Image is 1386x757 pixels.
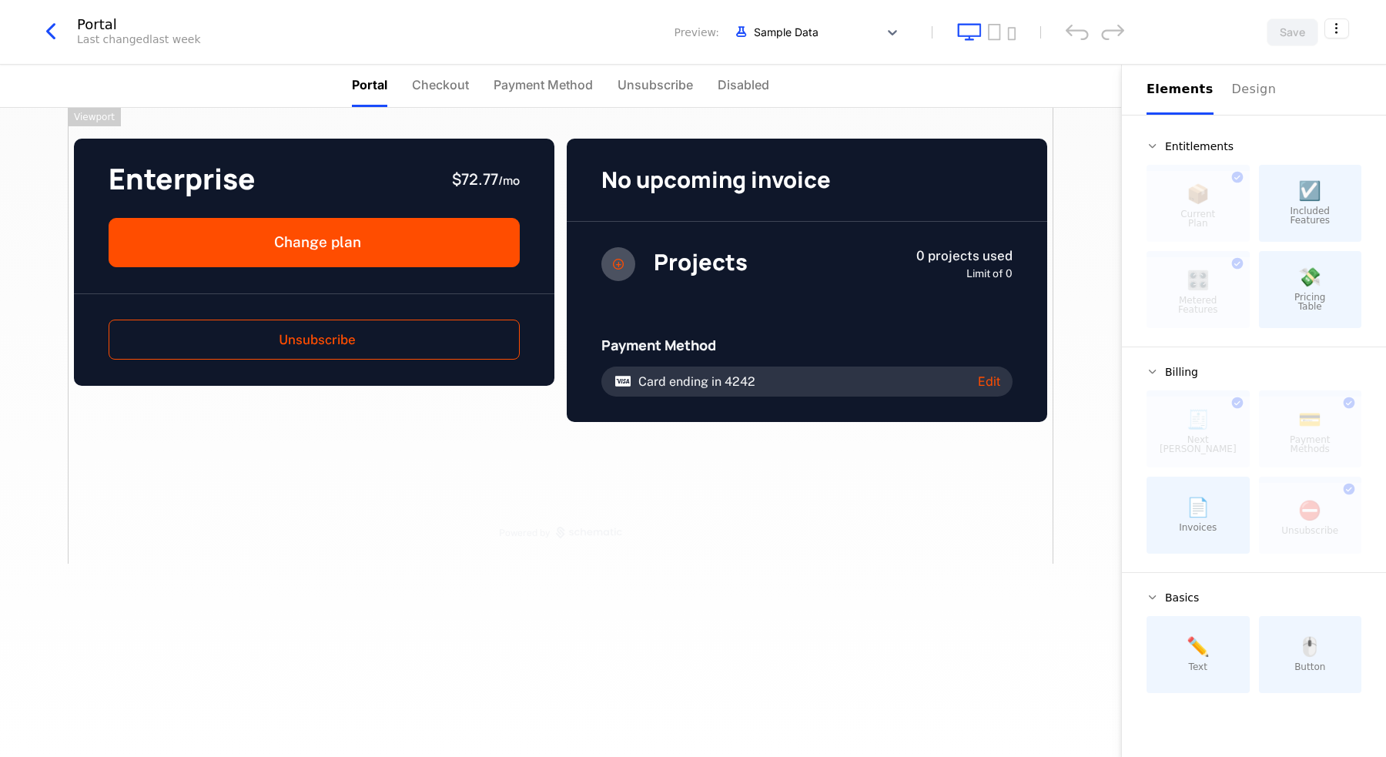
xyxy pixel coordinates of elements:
span: Invoices [1179,523,1217,532]
button: Save [1267,18,1318,46]
span: Pricing Table [1294,293,1325,311]
span: Payment Method [601,336,716,354]
span: Billing [1165,367,1198,377]
span: 4242 [725,374,755,389]
span: Edit [978,375,1000,387]
i: plus-rounded-outline [601,247,635,281]
div: Choose Sub Page [1147,65,1361,115]
div: undo [1066,24,1089,40]
span: ☑️ [1298,182,1321,200]
span: 0 projects used [916,248,1013,263]
span: Portal [352,75,387,94]
span: No upcoming invoice [601,164,831,195]
button: Unsubscribe [109,320,520,360]
span: 📄 [1187,498,1210,517]
div: Portal [77,18,201,32]
button: desktop [957,23,982,41]
span: Payment Method [494,75,593,94]
span: Included Features [1290,206,1330,225]
span: Checkout [412,75,469,94]
button: Select action [1324,18,1349,39]
div: Last changed last week [77,32,201,47]
span: Button [1294,662,1325,672]
span: Projects [654,246,748,277]
span: Card ending in [638,374,721,389]
div: Elements [1147,80,1214,99]
span: Basics [1165,592,1199,603]
span: Enterprise [109,165,256,193]
span: $72.77 [452,169,498,189]
i: visa [614,372,632,390]
sub: / mo [498,173,520,189]
button: mobile [1007,27,1016,41]
a: Powered by [68,527,1053,539]
span: 💸 [1298,268,1321,286]
span: Powered by [499,527,550,539]
div: redo [1101,24,1124,40]
span: Limit of 0 [966,267,1013,280]
div: Viewport [68,108,121,126]
button: tablet [988,23,1001,41]
span: Text [1189,662,1207,672]
span: Entitlements [1165,141,1234,152]
span: 🖱️ [1298,638,1321,656]
span: Unsubscribe [618,75,693,94]
span: Disabled [718,75,769,94]
div: Design [1232,80,1281,99]
span: Preview: [675,25,719,40]
button: Change plan [109,218,520,267]
span: ✏️ [1187,638,1210,656]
